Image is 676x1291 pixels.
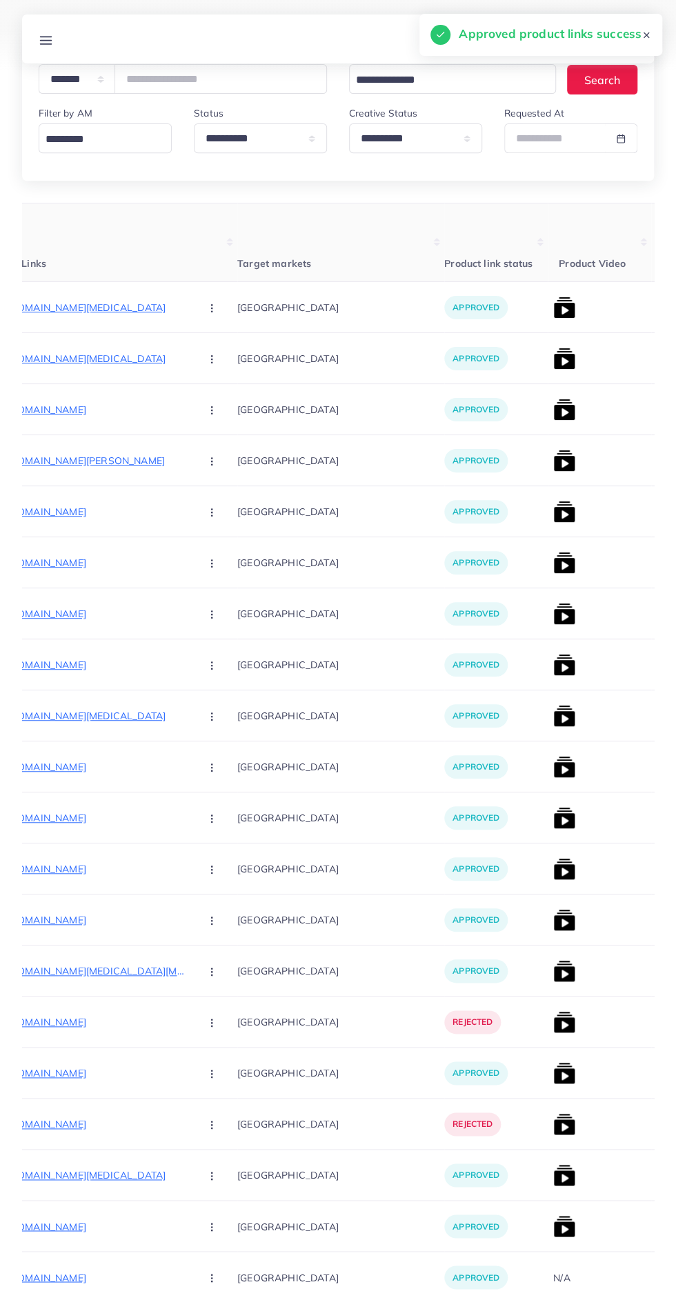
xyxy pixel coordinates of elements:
p: [GEOGRAPHIC_DATA] [237,445,444,476]
p: [GEOGRAPHIC_DATA] [237,598,444,629]
p: approved [444,296,508,319]
img: list product video [553,654,575,676]
p: [GEOGRAPHIC_DATA] [237,700,444,731]
img: list product video [553,1011,575,1033]
p: [GEOGRAPHIC_DATA] [237,955,444,986]
p: [GEOGRAPHIC_DATA] [237,1159,444,1190]
img: list product video [553,501,575,523]
img: list product video [553,960,575,982]
p: approved [444,1163,508,1187]
div: N/A [553,1270,570,1284]
p: rejected [444,1112,501,1136]
p: [GEOGRAPHIC_DATA] [237,1057,444,1088]
img: list product video [553,807,575,829]
p: approved [444,806,508,830]
p: approved [444,908,508,932]
input: Search for option [41,129,163,150]
p: [GEOGRAPHIC_DATA] [237,496,444,527]
img: list product video [553,399,575,421]
img: list product video [553,909,575,931]
p: approved [444,602,508,626]
p: [GEOGRAPHIC_DATA] [237,1108,444,1139]
p: [GEOGRAPHIC_DATA] [237,343,444,374]
label: Requested At [504,106,564,120]
p: approved [444,500,508,523]
img: list product video [553,1164,575,1186]
img: list product video [553,756,575,778]
p: [GEOGRAPHIC_DATA] [237,751,444,782]
h5: Approved product links success [459,25,642,43]
p: approved [444,551,508,574]
img: list product video [553,552,575,574]
label: Filter by AM [39,106,92,120]
img: list product video [553,1113,575,1135]
p: [GEOGRAPHIC_DATA] [237,853,444,884]
img: list product video [553,348,575,370]
p: [GEOGRAPHIC_DATA] [237,1006,444,1037]
p: approved [444,1265,508,1289]
label: Status [194,106,223,120]
div: Search for option [39,123,172,153]
p: [GEOGRAPHIC_DATA] [237,292,444,323]
p: [GEOGRAPHIC_DATA] [237,1210,444,1241]
span: Product Video [559,257,626,270]
p: approved [444,347,508,370]
p: approved [444,704,508,728]
input: Search for option [351,70,538,91]
p: approved [444,755,508,779]
p: [GEOGRAPHIC_DATA] [237,547,444,578]
p: approved [444,653,508,677]
label: Creative Status [349,106,417,120]
p: approved [444,1061,508,1085]
p: [GEOGRAPHIC_DATA] [237,394,444,425]
p: approved [444,857,508,881]
button: Search [567,65,637,94]
span: Product link status [444,257,533,270]
p: [GEOGRAPHIC_DATA] [237,649,444,680]
img: list product video [553,297,575,319]
p: rejected [444,1010,501,1034]
img: list product video [553,858,575,880]
p: approved [444,959,508,983]
div: Search for option [349,64,556,94]
img: list product video [553,450,575,472]
img: list product video [553,1062,575,1084]
span: Target markets [237,257,311,270]
p: approved [444,1214,508,1238]
p: approved [444,449,508,472]
p: [GEOGRAPHIC_DATA] [237,904,444,935]
p: approved [444,398,508,421]
p: [GEOGRAPHIC_DATA] [237,802,444,833]
img: list product video [553,1215,575,1237]
img: list product video [553,603,575,625]
img: list product video [553,705,575,727]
